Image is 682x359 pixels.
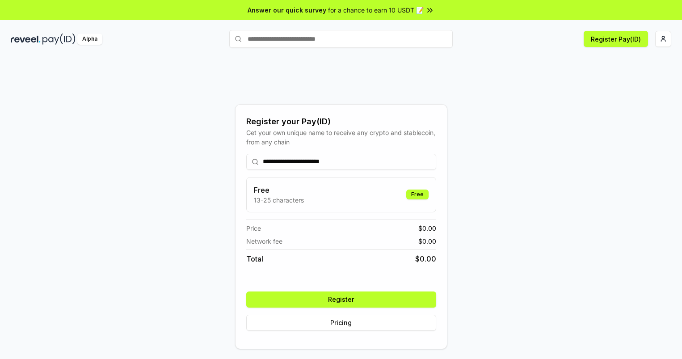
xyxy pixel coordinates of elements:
[248,5,326,15] span: Answer our quick survey
[246,315,436,331] button: Pricing
[246,128,436,147] div: Get your own unique name to receive any crypto and stablecoin, from any chain
[246,253,263,264] span: Total
[77,34,102,45] div: Alpha
[11,34,41,45] img: reveel_dark
[328,5,424,15] span: for a chance to earn 10 USDT 📝
[246,224,261,233] span: Price
[246,291,436,308] button: Register
[254,195,304,205] p: 13-25 characters
[42,34,76,45] img: pay_id
[418,237,436,246] span: $ 0.00
[418,224,436,233] span: $ 0.00
[246,237,282,246] span: Network fee
[415,253,436,264] span: $ 0.00
[254,185,304,195] h3: Free
[584,31,648,47] button: Register Pay(ID)
[246,115,436,128] div: Register your Pay(ID)
[406,190,429,199] div: Free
